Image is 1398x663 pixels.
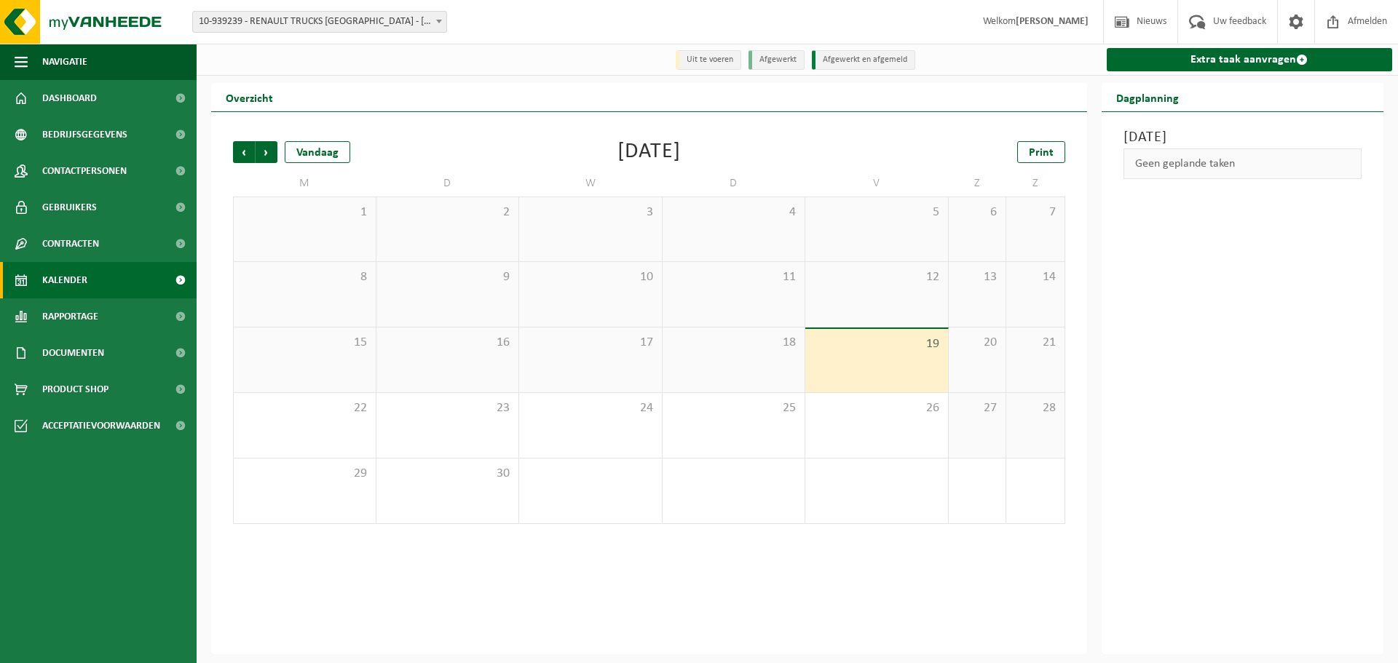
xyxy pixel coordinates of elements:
[1014,205,1057,221] span: 7
[670,269,798,285] span: 11
[670,400,798,416] span: 25
[42,408,160,444] span: Acceptatievoorwaarden
[233,170,376,196] td: M
[376,170,520,196] td: D
[1123,127,1362,148] h3: [DATE]
[42,371,108,408] span: Product Shop
[241,400,368,416] span: 22
[241,466,368,482] span: 29
[812,50,915,70] li: Afgewerkt en afgemeld
[526,269,655,285] span: 10
[384,335,512,351] span: 16
[663,170,806,196] td: D
[956,205,999,221] span: 6
[813,400,941,416] span: 26
[42,80,97,116] span: Dashboard
[813,269,941,285] span: 12
[384,466,512,482] span: 30
[233,141,255,163] span: Vorige
[519,170,663,196] td: W
[813,205,941,221] span: 5
[193,12,446,32] span: 10-939239 - RENAULT TRUCKS BRUSSELS - LONDERZEEL
[749,50,805,70] li: Afgewerkt
[42,298,98,335] span: Rapportage
[42,116,127,153] span: Bedrijfsgegevens
[1014,269,1057,285] span: 14
[1014,335,1057,351] span: 21
[813,336,941,352] span: 19
[241,269,368,285] span: 8
[384,400,512,416] span: 23
[42,189,97,226] span: Gebruikers
[1017,141,1065,163] a: Print
[1014,400,1057,416] span: 28
[617,141,681,163] div: [DATE]
[384,269,512,285] span: 9
[956,335,999,351] span: 20
[241,205,368,221] span: 1
[949,170,1007,196] td: Z
[42,262,87,298] span: Kalender
[42,44,87,80] span: Navigatie
[384,205,512,221] span: 2
[42,335,104,371] span: Documenten
[1006,170,1065,196] td: Z
[1016,16,1089,27] strong: [PERSON_NAME]
[1102,83,1193,111] h2: Dagplanning
[526,335,655,351] span: 17
[241,335,368,351] span: 15
[526,205,655,221] span: 3
[1123,148,1362,179] div: Geen geplande taken
[956,269,999,285] span: 13
[256,141,277,163] span: Volgende
[956,400,999,416] span: 27
[526,400,655,416] span: 24
[42,226,99,262] span: Contracten
[676,50,741,70] li: Uit te voeren
[1107,48,1393,71] a: Extra taak aanvragen
[805,170,949,196] td: V
[670,335,798,351] span: 18
[285,141,350,163] div: Vandaag
[1029,147,1054,159] span: Print
[670,205,798,221] span: 4
[211,83,288,111] h2: Overzicht
[42,153,127,189] span: Contactpersonen
[192,11,447,33] span: 10-939239 - RENAULT TRUCKS BRUSSELS - LONDERZEEL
